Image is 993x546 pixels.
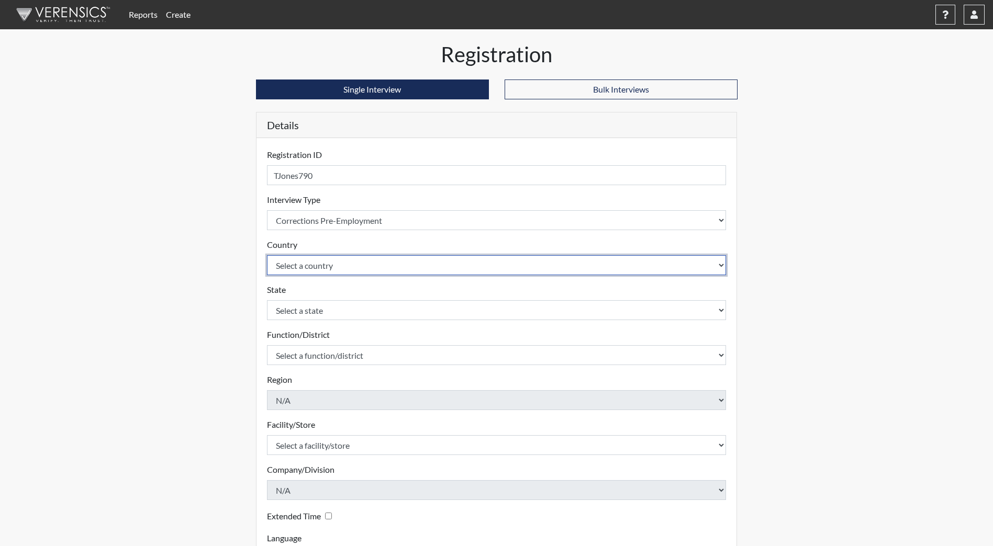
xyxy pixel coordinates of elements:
label: State [267,283,286,296]
label: Function/District [267,328,330,341]
h5: Details [256,112,737,138]
a: Create [162,4,195,25]
label: Registration ID [267,149,322,161]
label: Extended Time [267,510,321,522]
button: Single Interview [256,79,489,99]
input: Insert a Registration ID, which needs to be a unique alphanumeric value for each interviewee [267,165,727,185]
label: Region [267,373,292,386]
label: Interview Type [267,194,320,206]
label: Company/Division [267,463,334,476]
div: Checking this box will provide the interviewee with an accomodation of extra time to answer each ... [267,508,336,524]
label: Facility/Store [267,418,315,431]
h1: Registration [256,42,738,67]
label: Language [267,532,302,544]
label: Country [267,238,297,251]
a: Reports [125,4,162,25]
button: Bulk Interviews [505,79,738,99]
